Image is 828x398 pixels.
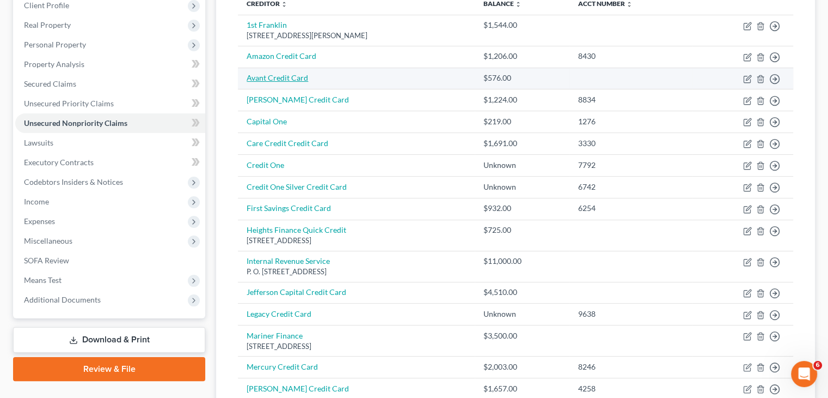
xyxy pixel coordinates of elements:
span: Means Test [24,275,62,285]
div: [STREET_ADDRESS][PERSON_NAME] [247,31,466,41]
div: Unknown [483,160,561,171]
div: $219.00 [483,116,561,127]
a: Jefferson Capital Credit Card [247,287,346,297]
div: $1,657.00 [483,383,561,394]
iframe: Intercom live chat [791,361,817,387]
a: Heights Finance Quick Credit [247,225,346,234]
div: $1,206.00 [483,51,561,62]
a: SOFA Review [15,251,205,270]
div: 8246 [578,361,684,372]
span: Secured Claims [24,79,76,88]
span: Income [24,197,49,206]
span: 6 [813,361,822,370]
a: Amazon Credit Card [247,51,316,61]
a: Unsecured Nonpriority Claims [15,113,205,133]
a: [PERSON_NAME] Credit Card [247,384,349,393]
span: Additional Documents [24,295,101,304]
div: 4258 [578,383,684,394]
div: P. O. [STREET_ADDRESS] [247,267,466,277]
div: 6742 [578,182,684,192]
div: 9638 [578,309,684,319]
span: SOFA Review [24,256,69,265]
span: Miscellaneous [24,236,72,245]
span: Unsecured Nonpriority Claims [24,118,127,128]
div: 7792 [578,160,684,171]
a: Unsecured Priority Claims [15,94,205,113]
div: 1276 [578,116,684,127]
span: Real Property [24,20,71,29]
i: unfold_more [515,1,522,8]
a: Executory Contracts [15,153,205,172]
span: Lawsuits [24,138,53,147]
a: Legacy Credit Card [247,309,311,318]
div: $1,224.00 [483,94,561,105]
a: Avant Credit Card [247,73,308,82]
a: [PERSON_NAME] Credit Card [247,95,349,104]
div: $725.00 [483,225,561,236]
a: Property Analysis [15,55,205,74]
a: Internal Revenue Service [247,256,330,266]
div: 6254 [578,203,684,214]
div: $1,691.00 [483,138,561,149]
span: Property Analysis [24,59,84,69]
div: 3330 [578,138,684,149]
div: 8430 [578,51,684,62]
a: Credit One [247,160,284,170]
a: Secured Claims [15,74,205,94]
a: Download & Print [13,327,205,353]
i: unfold_more [626,1,633,8]
span: Personal Property [24,40,86,49]
div: $3,500.00 [483,330,561,341]
div: 8834 [578,94,684,105]
span: Client Profile [24,1,69,10]
a: Capital One [247,117,287,126]
div: $576.00 [483,73,561,83]
span: Unsecured Priority Claims [24,99,114,108]
a: Care Credit Credit Card [247,138,328,148]
a: 1st Franklin [247,20,287,29]
a: First Savings Credit Card [247,203,331,213]
a: Review & File [13,357,205,381]
i: unfold_more [281,1,287,8]
div: $932.00 [483,203,561,214]
div: $2,003.00 [483,361,561,372]
a: Mercury Credit Card [247,362,318,371]
div: Unknown [483,309,561,319]
div: Unknown [483,182,561,192]
span: Executory Contracts [24,158,94,167]
a: Credit One Silver Credit Card [247,182,347,191]
a: Lawsuits [15,133,205,153]
span: Expenses [24,216,55,226]
div: [STREET_ADDRESS] [247,236,466,246]
div: $4,510.00 [483,287,561,298]
span: Codebtors Insiders & Notices [24,177,123,186]
div: $11,000.00 [483,256,561,267]
div: [STREET_ADDRESS] [247,341,466,352]
div: $1,544.00 [483,20,561,31]
a: Mariner Finance [247,331,303,340]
